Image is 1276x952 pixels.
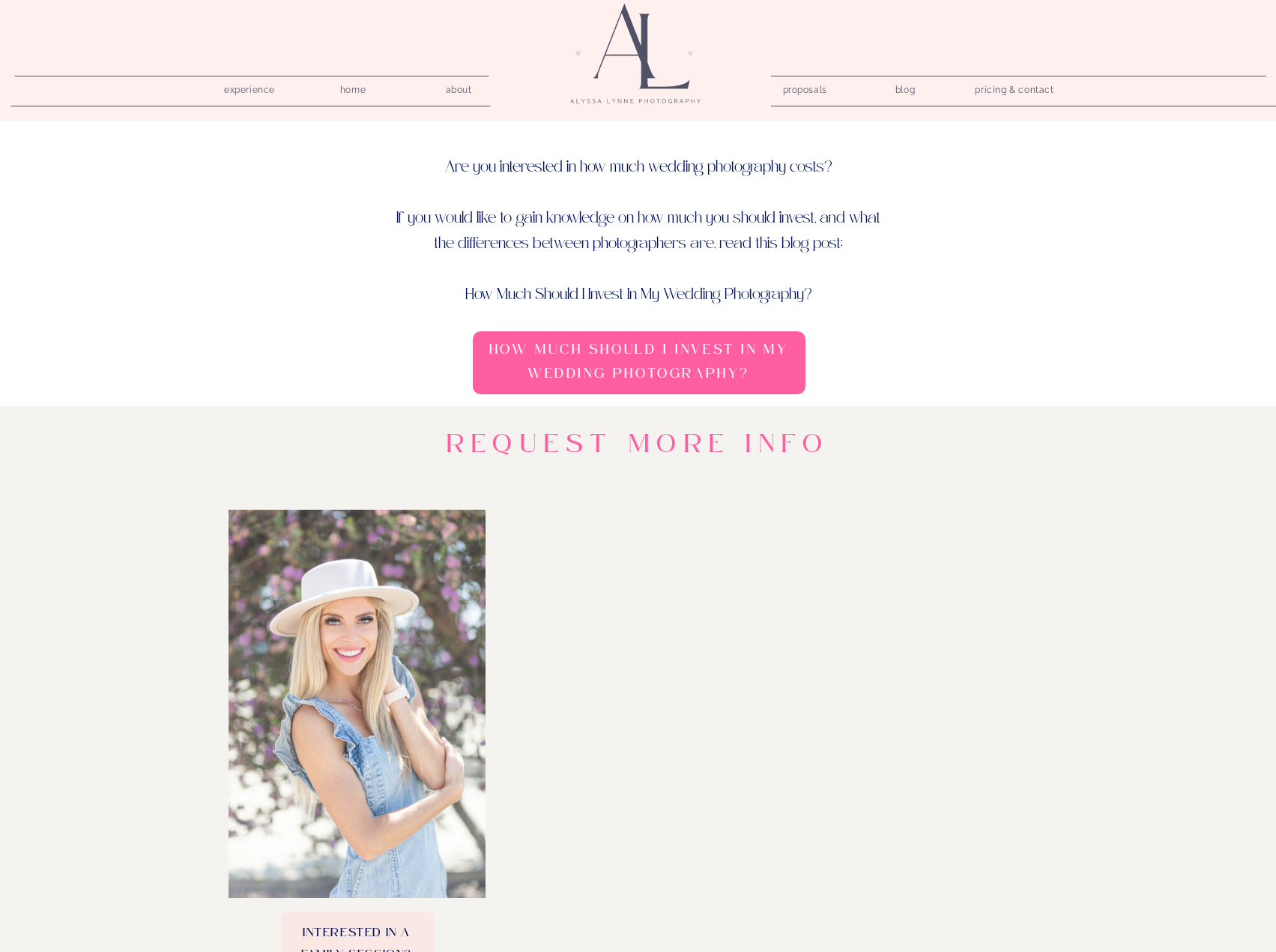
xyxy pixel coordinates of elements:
[970,80,1060,101] a: pricing & contact
[214,80,285,94] a: experience
[884,80,927,94] a: blog
[394,429,883,468] h1: Request more Info
[438,80,480,94] a: about
[332,80,375,94] a: home
[395,154,883,275] p: Are you interested in how much wedding photography costs? If you would like to gain knowledge on ...
[783,80,826,94] a: proposals
[478,338,800,390] a: How Much Should I Invest In My Wedding Photography?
